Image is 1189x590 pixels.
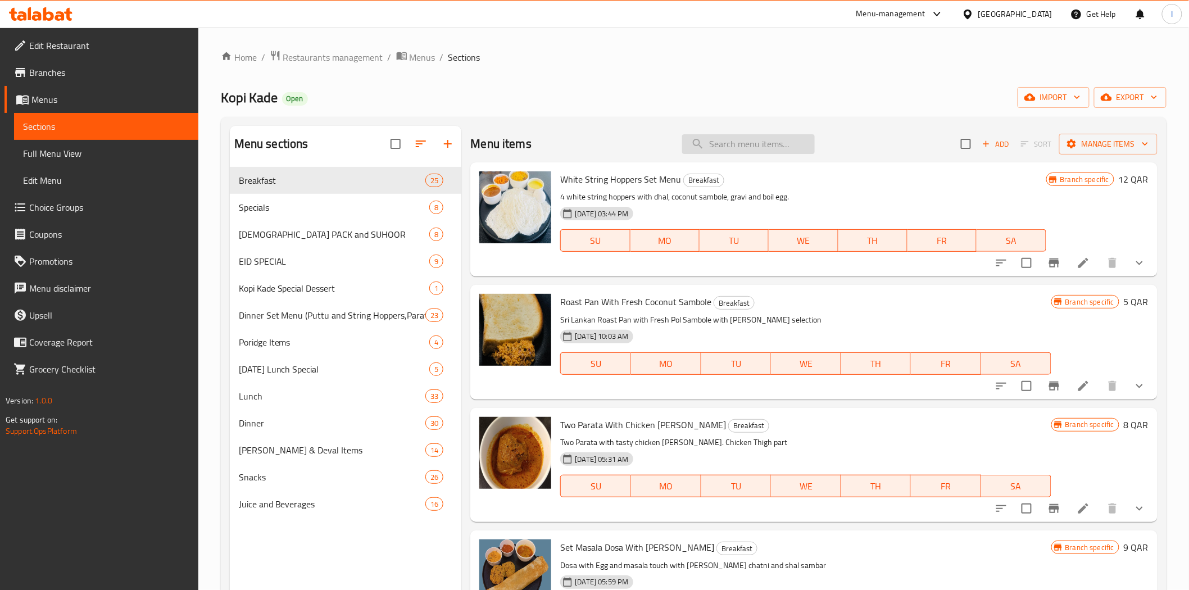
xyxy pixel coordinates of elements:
[4,329,198,356] a: Coverage Report
[230,275,462,302] div: Kopi Kade Special Dessert1
[23,174,189,187] span: Edit Menu
[239,443,426,457] span: [PERSON_NAME] & Deval Items
[775,478,837,494] span: WE
[912,233,972,249] span: FR
[239,335,430,349] span: Poridge Items
[1171,8,1173,20] span: I
[426,472,443,483] span: 26
[911,352,981,375] button: FR
[282,94,308,103] span: Open
[425,470,443,484] div: items
[4,302,198,329] a: Upsell
[771,475,841,497] button: WE
[14,140,198,167] a: Full Menu View
[31,93,189,106] span: Menus
[1015,374,1038,398] span: Select to update
[29,308,189,322] span: Upsell
[560,293,711,310] span: Roast Pan With Fresh Coconut Sambole
[915,478,977,494] span: FR
[221,51,257,64] a: Home
[915,356,977,372] span: FR
[230,248,462,275] div: EID SPECIAL9
[846,478,907,494] span: TH
[479,417,551,489] img: Two Parata With Chicken Curry
[239,416,426,430] span: Dinner
[1124,294,1149,310] h6: 5 QAR
[1126,249,1153,276] button: show more
[29,282,189,295] span: Menu disclaimer
[425,497,443,511] div: items
[29,66,189,79] span: Branches
[1056,174,1114,185] span: Branch specific
[773,233,833,249] span: WE
[560,475,631,497] button: SU
[978,8,1052,20] div: [GEOGRAPHIC_DATA]
[4,275,198,302] a: Menu disclaimer
[1133,379,1146,393] svg: Show Choices
[775,356,837,372] span: WE
[270,50,383,65] a: Restaurants management
[981,138,1011,151] span: Add
[23,120,189,133] span: Sections
[981,475,1051,497] button: SA
[988,373,1015,400] button: sort-choices
[239,443,426,457] div: Curry & Deval Items
[630,229,700,252] button: MO
[1027,90,1081,105] span: import
[714,296,755,310] div: Breakfast
[14,113,198,140] a: Sections
[1103,90,1158,105] span: export
[706,356,767,372] span: TU
[4,248,198,275] a: Promotions
[565,233,625,249] span: SU
[6,393,33,408] span: Version:
[239,308,426,322] span: Dinner Set Menu (Puttu and String Hoppers,Parata,Roti)
[430,202,443,213] span: 8
[239,255,430,268] span: EID SPECIAL
[978,135,1014,153] button: Add
[1014,135,1059,153] span: Select section first
[846,356,907,372] span: TH
[1124,539,1149,555] h6: 9 QAR
[425,443,443,457] div: items
[631,475,701,497] button: MO
[239,174,426,187] span: Breakfast
[636,478,697,494] span: MO
[1077,379,1090,393] a: Edit menu item
[239,201,430,214] span: Specials
[239,362,430,376] span: [DATE] Lunch Special
[230,162,462,522] nav: Menu sections
[682,134,815,154] input: search
[1059,134,1158,155] button: Manage items
[429,201,443,214] div: items
[565,478,627,494] span: SU
[29,39,189,52] span: Edit Restaurant
[1119,171,1149,187] h6: 12 QAR
[230,437,462,464] div: [PERSON_NAME] & Deval Items14
[239,362,430,376] div: Friday Lunch Special
[841,352,911,375] button: TH
[1126,373,1153,400] button: show more
[986,478,1047,494] span: SA
[230,302,462,329] div: Dinner Set Menu (Puttu and String Hoppers,Parata,Roti)23
[239,228,430,241] span: [DEMOGRAPHIC_DATA] PACK and SUHOOR
[4,86,198,113] a: Menus
[425,174,443,187] div: items
[396,50,435,65] a: Menus
[6,424,77,438] a: Support.OpsPlatform
[981,352,1051,375] button: SA
[440,51,444,64] li: /
[769,229,838,252] button: WE
[4,356,198,383] a: Grocery Checklist
[701,352,772,375] button: TU
[560,559,1051,573] p: Dosa with Egg and masala touch with [PERSON_NAME] chatni and shal sambar
[1099,249,1126,276] button: delete
[230,221,462,248] div: [DEMOGRAPHIC_DATA] PACK and SUHOOR8
[1077,502,1090,515] a: Edit menu item
[700,229,769,252] button: TU
[230,356,462,383] div: [DATE] Lunch Special5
